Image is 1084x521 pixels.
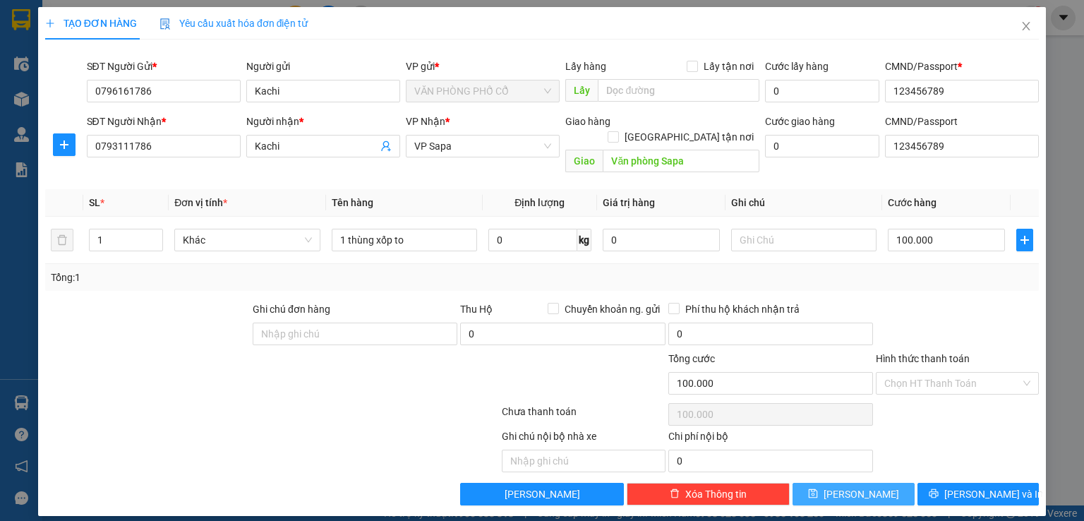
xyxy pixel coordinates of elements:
[680,301,805,317] span: Phí thu hộ khách nhận trả
[1016,229,1033,251] button: plus
[87,114,241,129] div: SĐT Người Nhận
[332,229,477,251] input: VD: Bàn, Ghế
[500,404,666,429] div: Chưa thanh toán
[502,429,665,450] div: Ghi chú nội bộ nhà xe
[502,450,665,472] input: Nhập ghi chú
[603,229,720,251] input: 0
[824,486,899,502] span: [PERSON_NAME]
[1006,7,1046,47] button: Close
[89,197,100,208] span: SL
[87,59,241,74] div: SĐT Người Gửi
[406,116,445,127] span: VP Nhận
[514,197,565,208] span: Định lượng
[577,229,591,251] span: kg
[51,270,419,285] div: Tổng: 1
[565,79,598,102] span: Lấy
[54,139,75,150] span: plus
[332,197,373,208] span: Tên hàng
[929,489,939,500] span: printer
[876,353,970,364] label: Hình thức thanh toán
[414,80,551,102] span: VĂN PHÒNG PHỐ CỔ
[51,229,73,251] button: delete
[414,136,551,157] span: VP Sapa
[888,197,937,208] span: Cước hàng
[619,129,759,145] span: [GEOGRAPHIC_DATA] tận nơi
[53,133,76,156] button: plus
[668,429,873,450] div: Chi phí nội bộ
[159,18,308,29] span: Yêu cầu xuất hóa đơn điện tử
[603,150,759,172] input: Dọc đường
[45,18,55,28] span: plus
[460,483,623,505] button: [PERSON_NAME]
[565,150,603,172] span: Giao
[253,323,457,345] input: Ghi chú đơn hàng
[808,489,818,500] span: save
[1017,234,1032,246] span: plus
[183,229,311,251] span: Khác
[45,18,137,29] span: TẠO ĐƠN HÀNG
[627,483,790,505] button: deleteXóa Thông tin
[725,189,882,217] th: Ghi chú
[505,486,580,502] span: [PERSON_NAME]
[246,114,400,129] div: Người nhận
[765,116,835,127] label: Cước giao hàng
[159,18,171,30] img: icon
[765,80,879,102] input: Cước lấy hàng
[917,483,1040,505] button: printer[PERSON_NAME] và In
[765,61,829,72] label: Cước lấy hàng
[603,197,655,208] span: Giá trị hàng
[765,135,879,157] input: Cước giao hàng
[698,59,759,74] span: Lấy tận nơi
[685,486,747,502] span: Xóa Thông tin
[731,229,877,251] input: Ghi Chú
[1020,20,1032,32] span: close
[944,486,1043,502] span: [PERSON_NAME] và In
[460,304,493,315] span: Thu Hộ
[380,140,392,152] span: user-add
[565,61,606,72] span: Lấy hàng
[670,489,680,500] span: delete
[246,59,400,74] div: Người gửi
[885,114,1039,129] div: CMND/Passport
[253,304,330,315] label: Ghi chú đơn hàng
[885,59,1039,74] div: CMND/Passport
[559,301,666,317] span: Chuyển khoản ng. gửi
[668,353,715,364] span: Tổng cước
[793,483,915,505] button: save[PERSON_NAME]
[598,79,759,102] input: Dọc đường
[406,59,560,74] div: VP gửi
[174,197,227,208] span: Đơn vị tính
[565,116,610,127] span: Giao hàng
